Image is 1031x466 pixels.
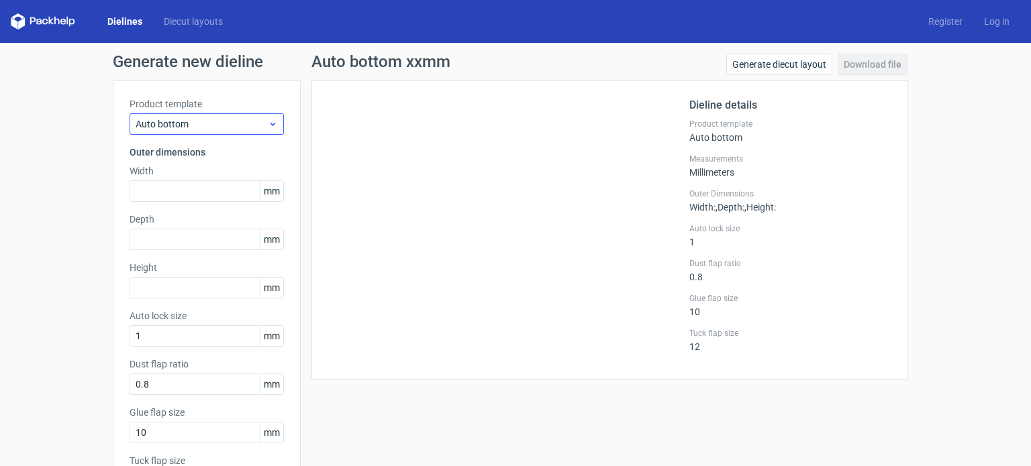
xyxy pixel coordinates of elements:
div: 0.8 [689,258,891,282]
label: Dust flap ratio [130,357,284,371]
span: mm [260,374,283,394]
a: Register [918,15,973,28]
label: Height [130,261,284,274]
span: mm [260,229,283,249]
label: Glue flap size [130,406,284,419]
label: Dust flap ratio [689,258,891,269]
a: Dielines [97,15,153,28]
label: Depth [130,213,284,226]
label: Product template [130,97,284,111]
a: Diecut layouts [153,15,234,28]
span: , Depth : [716,202,744,213]
h3: Outer dimensions [130,145,284,159]
span: , Height : [744,202,776,213]
span: Width : [689,202,716,213]
label: Auto lock size [689,223,891,234]
a: Log in [973,15,1020,28]
a: Generate diecut layout [726,54,832,75]
span: Auto bottom [136,117,268,131]
label: Width [130,164,284,178]
div: Auto bottom [689,119,891,143]
label: Outer Dimensions [689,188,891,199]
label: Auto lock size [130,309,284,323]
span: mm [260,326,283,346]
h2: Dieline details [689,97,891,113]
div: 10 [689,293,891,317]
span: mm [260,422,283,443]
h1: Generate new dieline [113,54,918,70]
label: Tuck flap size [689,328,891,339]
div: 1 [689,223,891,247]
label: Product template [689,119,891,129]
label: Glue flap size [689,293,891,304]
label: Measurements [689,154,891,164]
span: mm [260,181,283,201]
span: mm [260,278,283,298]
div: Millimeters [689,154,891,178]
div: 12 [689,328,891,352]
h1: Auto bottom xxmm [311,54,450,70]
